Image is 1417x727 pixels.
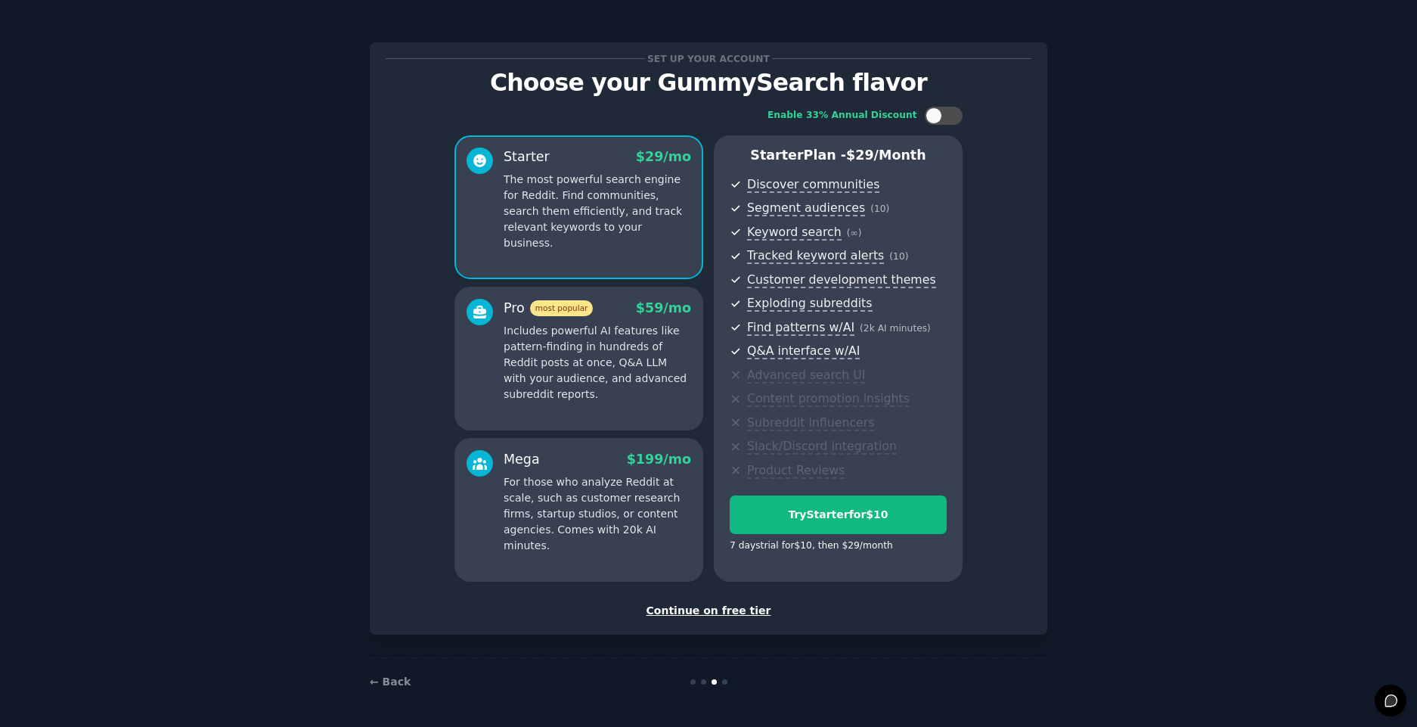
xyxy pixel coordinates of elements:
p: For those who analyze Reddit at scale, such as customer research firms, startup studios, or conte... [504,474,691,554]
div: Pro [504,299,593,318]
span: $ 59 /mo [636,300,691,315]
span: $ 29 /mo [636,149,691,164]
span: Keyword search [747,225,842,241]
span: $ 29 /month [846,148,926,163]
span: ( 10 ) [870,203,889,214]
p: Includes powerful AI features like pattern-finding in hundreds of Reddit posts at once, Q&A LLM w... [504,323,691,402]
span: Discover communities [747,177,879,193]
a: ← Back [370,676,411,688]
span: Exploding subreddits [747,296,872,312]
span: ( ∞ ) [847,228,862,238]
span: ( 10 ) [889,251,908,262]
span: Set up your account [645,51,773,67]
span: $ 199 /mo [627,452,691,467]
p: The most powerful search engine for Reddit. Find communities, search them efficiently, and track ... [504,172,691,251]
div: Mega [504,450,540,469]
div: Try Starter for $10 [730,507,946,523]
span: Segment audiences [747,200,865,216]
div: Continue on free tier [386,603,1031,619]
span: Find patterns w/AI [747,320,854,336]
span: Advanced search UI [747,368,865,384]
span: Subreddit influencers [747,415,874,431]
span: most popular [530,300,594,316]
span: Product Reviews [747,463,845,479]
span: Tracked keyword alerts [747,248,884,264]
div: Enable 33% Annual Discount [767,109,917,123]
span: ( 2k AI minutes ) [860,323,931,334]
div: Starter [504,148,550,166]
p: Starter Plan - [730,146,947,165]
p: Choose your GummySearch flavor [386,70,1031,96]
span: Content promotion insights [747,391,910,407]
span: Slack/Discord integration [747,439,897,455]
span: Customer development themes [747,272,936,288]
button: TryStarterfor$10 [730,496,947,534]
span: Q&A interface w/AI [747,343,860,359]
div: 7 days trial for $10 , then $ 29 /month [730,539,893,553]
